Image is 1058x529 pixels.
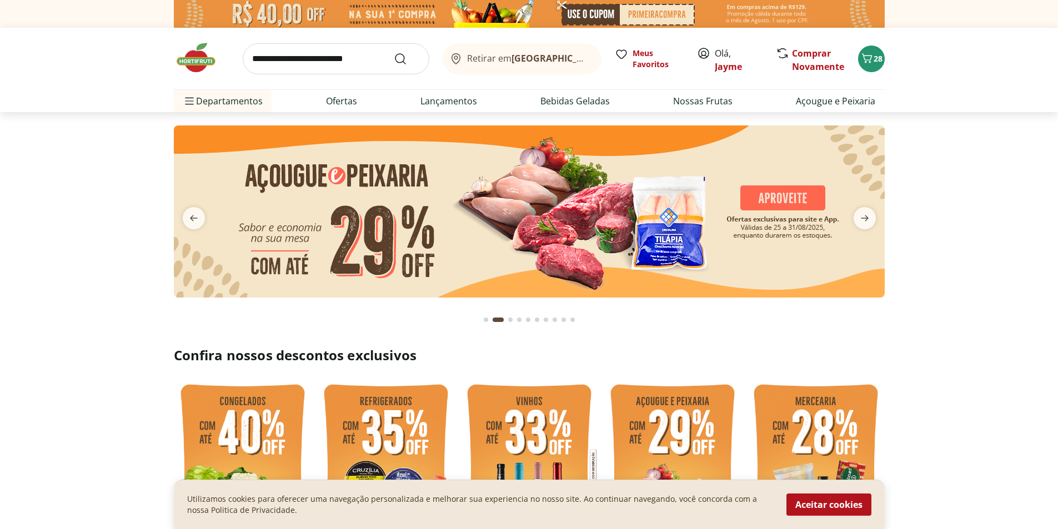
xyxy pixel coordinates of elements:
a: Comprar Novamente [792,47,844,73]
button: Submit Search [394,52,420,66]
button: Go to page 1 from fs-carousel [482,306,490,333]
button: Menu [183,88,196,114]
a: Nossas Frutas [673,94,733,108]
span: Departamentos [183,88,263,114]
span: Retirar em [467,53,590,63]
button: Retirar em[GEOGRAPHIC_DATA]/[GEOGRAPHIC_DATA] [443,43,601,74]
button: next [845,207,885,229]
a: Lançamentos [420,94,477,108]
img: Hortifruti [174,41,229,74]
button: Carrinho [858,46,885,72]
button: Go to page 4 from fs-carousel [515,306,524,333]
button: Go to page 9 from fs-carousel [559,306,568,333]
a: Bebidas Geladas [540,94,610,108]
button: Go to page 8 from fs-carousel [550,306,559,333]
img: açougue [174,125,885,298]
input: search [243,43,429,74]
button: Aceitar cookies [786,493,871,516]
p: Utilizamos cookies para oferecer uma navegação personalizada e melhorar sua experiencia no nosso ... [187,493,773,516]
button: Go to page 3 from fs-carousel [506,306,515,333]
button: Go to page 6 from fs-carousel [533,306,541,333]
span: 28 [874,53,882,64]
span: Olá, [715,47,764,73]
button: Go to page 7 from fs-carousel [541,306,550,333]
button: Go to page 10 from fs-carousel [568,306,577,333]
h2: Confira nossos descontos exclusivos [174,346,885,364]
button: Current page from fs-carousel [490,306,506,333]
a: Açougue e Peixaria [796,94,875,108]
b: [GEOGRAPHIC_DATA]/[GEOGRAPHIC_DATA] [512,52,699,64]
a: Meus Favoritos [615,48,684,70]
button: previous [174,207,214,229]
span: Meus Favoritos [633,48,684,70]
a: Jayme [715,61,742,73]
button: Go to page 5 from fs-carousel [524,306,533,333]
a: Ofertas [326,94,357,108]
